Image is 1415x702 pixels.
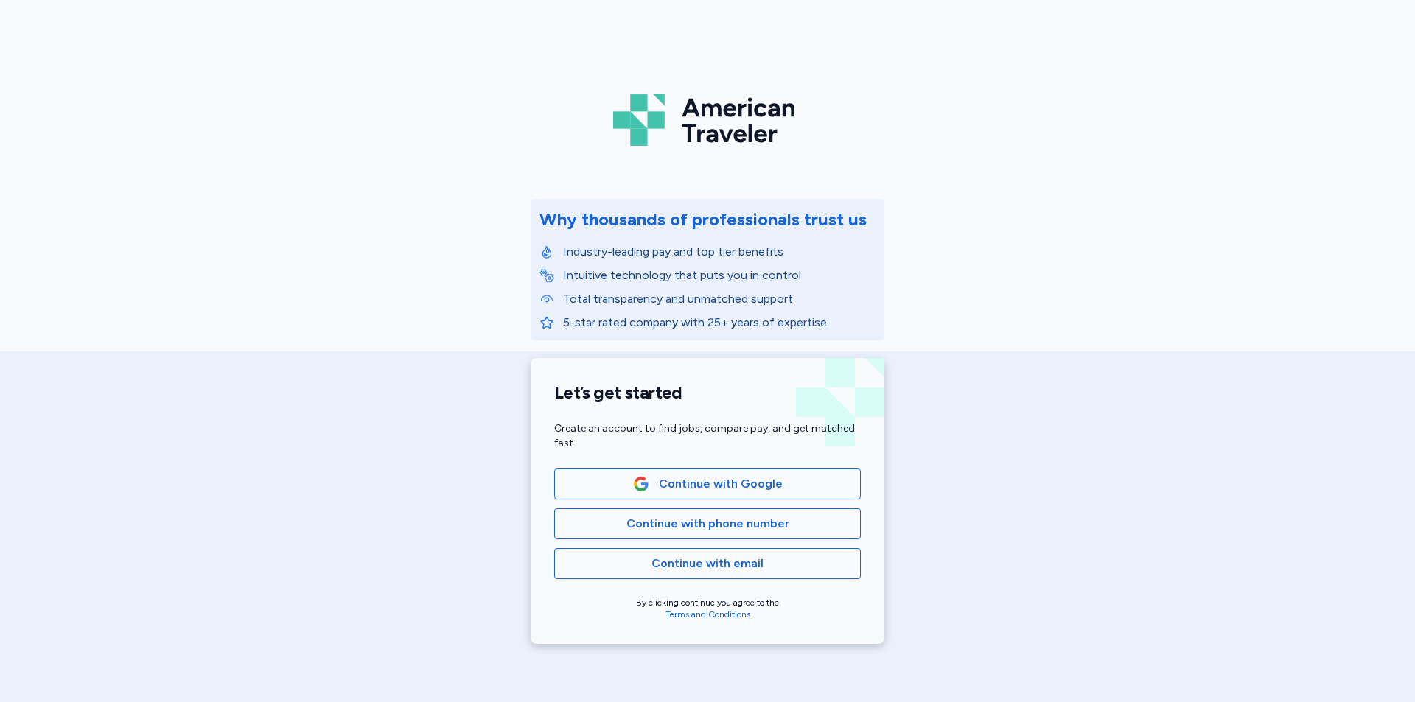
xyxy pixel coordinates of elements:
[554,382,861,404] h1: Let’s get started
[613,88,802,152] img: Logo
[563,243,876,261] p: Industry-leading pay and top tier benefits
[554,421,861,451] div: Create an account to find jobs, compare pay, and get matched fast
[554,508,861,539] button: Continue with phone number
[626,515,789,533] span: Continue with phone number
[563,314,876,331] p: 5-star rated company with 25+ years of expertise
[651,555,764,572] span: Continue with email
[659,475,783,493] span: Continue with Google
[539,208,867,231] div: Why thousands of professionals trust us
[554,468,861,499] button: Google LogoContinue with Google
[633,476,649,492] img: Google Logo
[554,548,861,579] button: Continue with email
[665,609,750,619] a: Terms and Conditions
[563,290,876,308] p: Total transparency and unmatched support
[554,597,861,620] div: By clicking continue you agree to the
[563,267,876,284] p: Intuitive technology that puts you in control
